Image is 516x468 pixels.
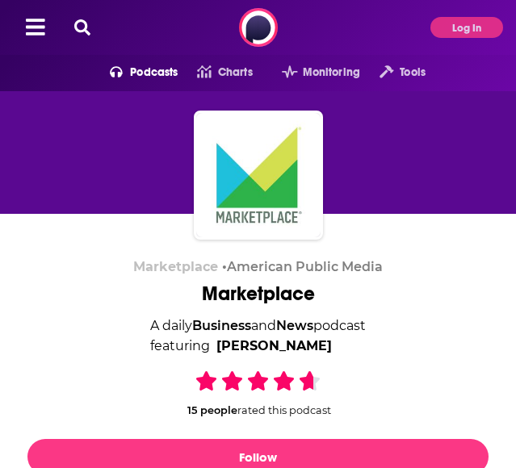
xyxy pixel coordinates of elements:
[137,370,380,416] div: 15 peoplerated this podcast
[227,259,383,274] a: American Public Media
[150,336,366,357] span: featuring
[430,17,503,38] button: Log In
[251,318,276,333] span: and
[239,8,278,47] img: Podchaser - Follow, Share and Rate Podcasts
[303,61,360,84] span: Monitoring
[133,259,218,274] span: Marketplace
[216,336,332,357] a: Kai Ryssdal
[276,318,313,333] a: News
[192,318,251,333] a: Business
[262,60,360,86] button: open menu
[90,60,178,86] button: open menu
[178,60,252,86] a: Charts
[360,60,426,86] button: open menu
[237,404,331,416] span: rated this podcast
[196,113,321,237] img: Marketplace
[400,61,426,84] span: Tools
[187,404,237,416] span: 15 people
[222,259,383,274] span: •
[150,315,366,357] div: A daily podcast
[218,61,253,84] span: Charts
[130,61,178,84] span: Podcasts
